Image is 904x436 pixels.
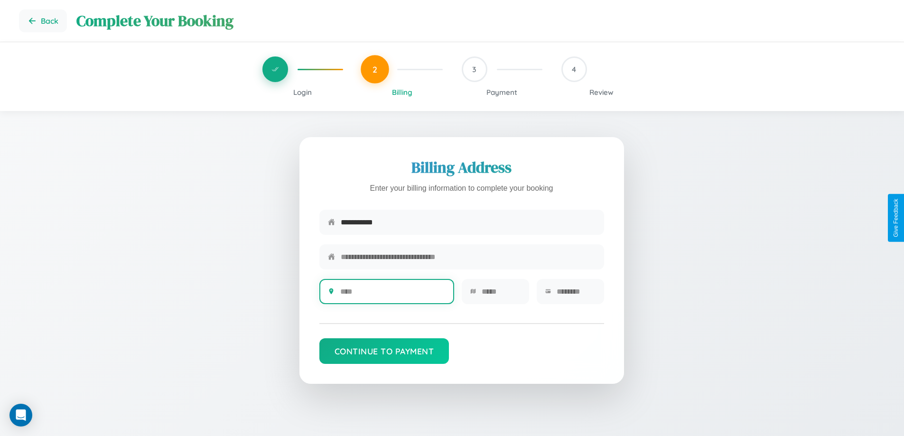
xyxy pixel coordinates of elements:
span: Billing [392,88,412,97]
div: Open Intercom Messenger [9,404,32,427]
span: Payment [486,88,517,97]
p: Enter your billing information to complete your booking [319,182,604,195]
span: 2 [373,64,377,74]
span: 3 [472,65,476,74]
span: Review [589,88,614,97]
button: Go back [19,9,67,32]
span: 4 [572,65,576,74]
h1: Complete Your Booking [76,10,885,31]
button: Continue to Payment [319,338,449,364]
h2: Billing Address [319,157,604,178]
span: Login [293,88,312,97]
div: Give Feedback [893,199,899,237]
